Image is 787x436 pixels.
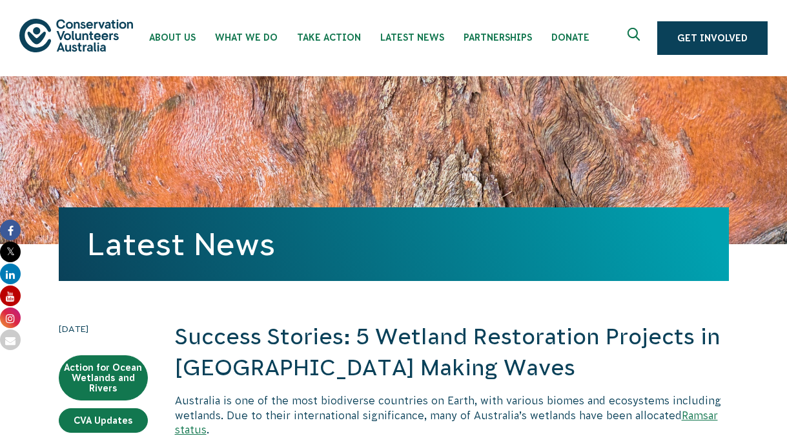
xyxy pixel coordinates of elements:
[380,32,444,43] span: Latest News
[59,408,148,433] a: CVA Updates
[551,32,589,43] span: Donate
[297,32,361,43] span: Take Action
[19,19,133,52] img: logo.svg
[175,410,718,435] a: Ramsar status
[59,322,148,336] time: [DATE]
[628,28,644,48] span: Expand search box
[87,227,275,262] a: Latest News
[59,355,148,400] a: Action for Ocean Wetlands and Rivers
[149,32,196,43] span: About Us
[620,23,651,54] button: Expand search box Close search box
[215,32,278,43] span: What We Do
[657,21,768,55] a: Get Involved
[464,32,532,43] span: Partnerships
[175,322,729,383] h2: Success Stories: 5 Wetland Restoration Projects in [GEOGRAPHIC_DATA] Making Waves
